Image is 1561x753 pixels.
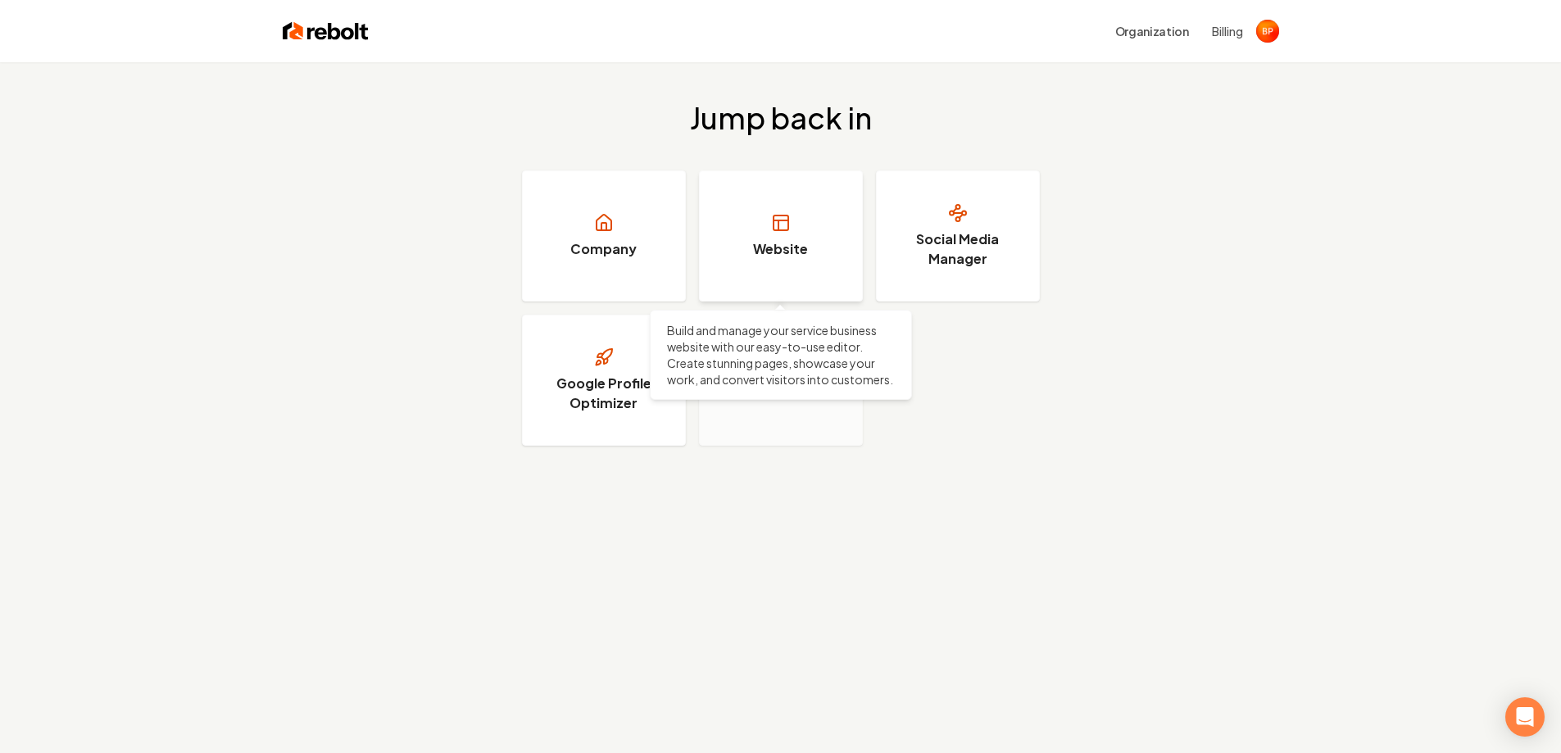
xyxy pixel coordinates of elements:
[753,239,808,259] h3: Website
[1105,16,1199,46] button: Organization
[570,239,637,259] h3: Company
[690,102,872,134] h2: Jump back in
[1256,20,1279,43] button: Open user button
[1212,23,1243,39] button: Billing
[522,170,686,302] a: Company
[876,170,1040,302] a: Social Media Manager
[667,322,895,388] p: Build and manage your service business website with our easy-to-use editor. Create stunning pages...
[896,229,1019,269] h3: Social Media Manager
[542,374,665,413] h3: Google Profile Optimizer
[1256,20,1279,43] img: Bailey Paraspolo
[1505,697,1545,737] div: Open Intercom Messenger
[699,170,863,302] a: Website
[283,20,369,43] img: Rebolt Logo
[522,315,686,446] a: Google Profile Optimizer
